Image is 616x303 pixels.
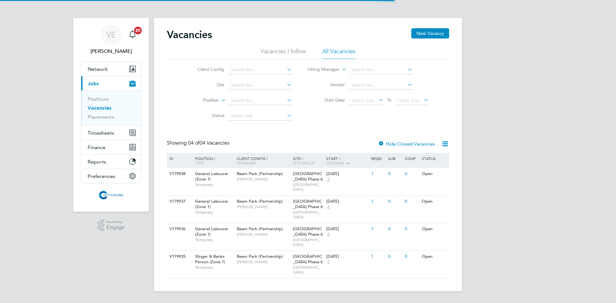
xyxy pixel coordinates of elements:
span: [GEOGRAPHIC_DATA] [293,237,323,247]
div: Open [420,196,448,207]
label: Hiring Manager [303,66,339,73]
span: Type [195,160,204,165]
button: Preferences [81,169,141,183]
div: 0 [403,251,420,263]
span: [GEOGRAPHIC_DATA] Phase 6 [293,171,323,182]
div: Open [420,168,448,180]
span: Select date [397,97,420,103]
button: Jobs [81,76,141,90]
input: Select one [229,112,292,121]
span: [GEOGRAPHIC_DATA] [293,182,323,192]
span: [PERSON_NAME] [237,232,290,237]
span: VE [106,30,116,39]
a: Powered byEngage [98,219,125,231]
li: Vacancies I follow [261,47,306,59]
span: Manager [237,160,256,165]
span: To [385,96,393,104]
span: 2 [326,177,330,182]
div: Sub [387,153,403,164]
span: Reports [88,159,106,165]
nav: Main navigation [73,18,149,212]
span: Slinger & Banks Person (Zone 1) [195,254,225,265]
span: Select date [352,97,375,103]
div: ID [168,153,190,164]
span: [GEOGRAPHIC_DATA] Phase 6 [293,254,323,265]
div: Jobs [81,90,141,125]
a: Go to home page [81,190,141,200]
span: [PERSON_NAME] [237,259,290,265]
span: Beam Park (Partnership) [237,198,283,204]
label: Status [187,113,224,118]
input: Search for... [229,65,292,74]
span: Site Group [293,160,315,165]
span: Beam Park (Partnership) [237,171,283,176]
div: 0 [403,168,420,180]
span: 04 of [188,140,200,146]
span: [GEOGRAPHIC_DATA] Phase 6 [293,226,323,237]
input: Search for... [229,81,292,90]
label: Client Config [187,66,224,72]
span: [PERSON_NAME] [237,204,290,209]
span: General Labourer (Zone 1) [195,171,228,182]
span: [GEOGRAPHIC_DATA] [293,210,323,220]
div: Position / [190,153,235,168]
label: Position [182,97,219,104]
span: 2 [326,232,330,237]
li: All Vacancies [322,47,355,59]
button: Timesheets [81,126,141,140]
span: Engage [107,225,124,230]
div: 0 [387,196,403,207]
span: 20 [134,27,142,34]
label: Vendor [308,82,345,88]
div: V179935 [168,251,190,263]
div: [DATE] [326,254,368,259]
a: VE[PERSON_NAME] [81,24,141,55]
div: [DATE] [326,226,368,232]
span: Beam Park (Partnership) [237,226,283,231]
span: Temporary [195,237,234,242]
span: General Labourer (Zone 1) [195,198,228,209]
span: [GEOGRAPHIC_DATA] [293,265,323,275]
button: Finance [81,140,141,154]
input: Search for... [229,96,292,105]
span: Powered by [107,219,124,225]
div: V179936 [168,223,190,235]
input: Search for... [349,81,413,90]
div: 0 [387,251,403,263]
div: V179938 [168,168,190,180]
span: Timesheets [88,130,114,136]
span: Vendors [326,160,344,165]
div: Start / [325,153,370,169]
span: General Labourer (Zone 1) [195,226,228,237]
div: 1 [370,223,386,235]
span: Jobs [88,80,99,87]
div: 1 [370,168,386,180]
div: Showing [167,140,231,147]
div: Status [420,153,448,164]
span: Temporary [195,182,234,187]
div: 0 [387,168,403,180]
h2: Vacancies [167,28,212,41]
div: 1 [370,196,386,207]
span: Valeria Erdos [81,47,141,55]
button: Reports [81,155,141,169]
a: Vacancies [88,105,111,111]
a: 20 [126,24,139,45]
img: citycalling-logo-retina.png [97,190,125,200]
div: V179937 [168,196,190,207]
div: 0 [387,223,403,235]
input: Search for... [349,65,413,74]
span: 2 [326,259,330,265]
div: 1 [370,251,386,263]
span: [GEOGRAPHIC_DATA] Phase 6 [293,198,323,209]
span: Beam Park (Partnership) [237,254,283,259]
span: Finance [88,144,106,150]
div: [DATE] [326,171,368,177]
div: Site / [291,153,325,168]
div: Reqd [370,153,386,164]
a: Placements [88,114,114,120]
span: Preferences [88,173,115,179]
label: Hide Closed Vacancies [378,141,435,147]
button: Network [81,62,141,76]
span: Temporary [195,210,234,215]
